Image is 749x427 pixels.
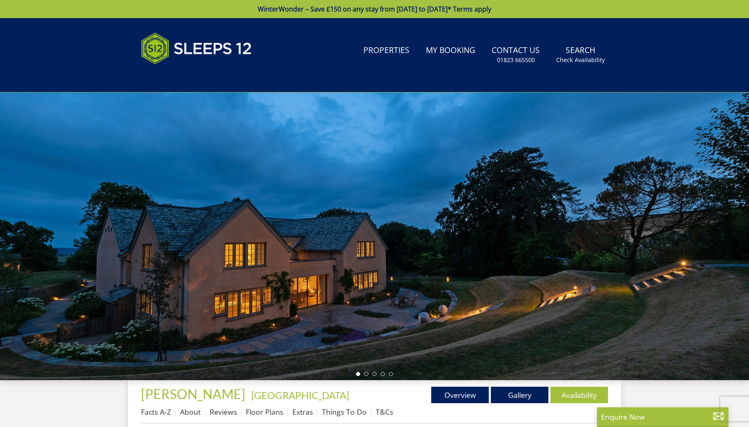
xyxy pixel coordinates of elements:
[141,386,245,402] span: [PERSON_NAME]
[248,389,349,401] span: -
[292,407,313,417] a: Extras
[556,56,605,64] small: Check Availability
[497,56,535,64] small: 01823 665500
[376,407,393,417] a: T&Cs
[180,407,201,417] a: About
[553,42,608,68] a: SearchCheck Availability
[322,407,367,417] a: Things To Do
[141,407,171,417] a: Facts A-Z
[423,42,479,60] a: My Booking
[491,387,548,403] a: Gallery
[137,74,223,81] iframe: Customer reviews powered by Trustpilot
[431,387,489,403] a: Overview
[251,389,349,401] a: [GEOGRAPHIC_DATA]
[210,407,237,417] a: Reviews
[601,411,724,422] p: Enquire Now
[141,28,252,69] img: Sleeps 12
[141,386,248,402] a: [PERSON_NAME]
[550,387,608,403] a: Availability
[360,42,413,60] a: Properties
[488,42,543,68] a: Contact Us01823 665500
[246,407,283,417] a: Floor Plans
